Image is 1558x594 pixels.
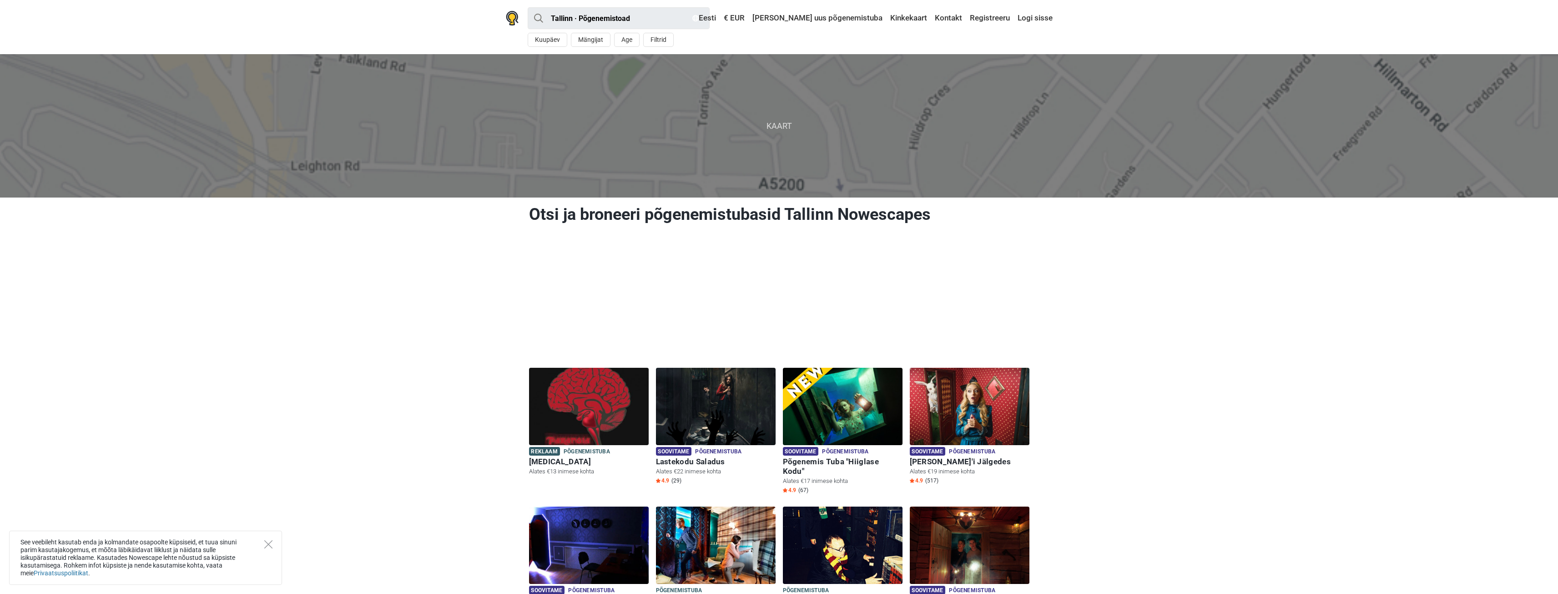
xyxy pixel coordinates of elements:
[34,569,88,577] a: Privaatsuspoliitikat
[529,457,649,467] h6: [MEDICAL_DATA]
[783,488,787,492] img: Star
[783,368,903,445] img: Põgenemis Tuba "Hiiglase Kodu"
[783,368,903,496] a: Põgenemis Tuba "Hiiglase Kodu" Soovitame Põgenemistuba Põgenemis Tuba "Hiiglase Kodu" Alates €17 ...
[925,477,938,484] span: (517)
[910,457,1029,467] h6: [PERSON_NAME]'i Jälgedes
[783,477,903,485] p: Alates €17 inimese kohta
[822,447,868,457] span: Põgenemistuba
[656,507,776,584] img: Sherlock Holmes
[529,204,1029,224] h1: Otsi ja broneeri põgenemistubasid Tallinn Nowescapes
[656,477,669,484] span: 4.9
[695,447,741,457] span: Põgenemistuba
[529,368,649,478] a: Paranoia Reklaam Põgenemistuba [MEDICAL_DATA] Alates €13 inimese kohta
[264,540,272,548] button: Close
[656,457,776,467] h6: Lastekodu Saladus
[671,477,681,484] span: (29)
[783,487,796,494] span: 4.9
[910,467,1029,476] p: Alates €19 inimese kohta
[933,10,964,26] a: Kontakt
[529,467,649,476] p: Alates €13 inimese kohta
[910,477,923,484] span: 4.9
[506,11,519,25] img: Nowescape logo
[656,368,776,487] a: Lastekodu Saladus Soovitame Põgenemistuba Lastekodu Saladus Alates €22 inimese kohta Star4.9 (29)
[529,507,649,584] img: Põgenemine Pangast
[1015,10,1053,26] a: Logi sisse
[910,368,1029,487] a: Alice'i Jälgedes Soovitame Põgenemistuba [PERSON_NAME]'i Jälgedes Alates €19 inimese kohta Star4....
[656,478,661,483] img: Star
[656,467,776,476] p: Alates €22 inimese kohta
[910,478,914,483] img: Star
[690,10,718,26] a: Eesti
[721,10,747,26] a: € EUR
[692,15,699,21] img: Eesti
[783,457,903,476] h6: Põgenemis Tuba "Hiiglase Kodu"
[528,7,710,29] input: proovi “Tallinn”
[783,507,903,584] img: Võlurite Kool
[968,10,1012,26] a: Registreeru
[949,447,995,457] span: Põgenemistuba
[910,507,1029,584] img: Shambala
[9,531,282,585] div: See veebileht kasutab enda ja kolmandate osapoolte küpsiseid, et tuua sinuni parim kasutajakogemu...
[656,368,776,445] img: Lastekodu Saladus
[528,33,567,47] button: Kuupäev
[750,10,885,26] a: [PERSON_NAME] uus põgenemistuba
[614,33,640,47] button: Age
[571,33,610,47] button: Mängijat
[656,447,692,456] span: Soovitame
[910,447,946,456] span: Soovitame
[643,33,674,47] button: Filtrid
[525,236,1033,363] iframe: Advertisement
[888,10,929,26] a: Kinkekaart
[529,447,560,456] span: Reklaam
[783,447,819,456] span: Soovitame
[564,447,610,457] span: Põgenemistuba
[529,368,649,445] img: Paranoia
[910,368,1029,445] img: Alice'i Jälgedes
[798,487,808,494] span: (67)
